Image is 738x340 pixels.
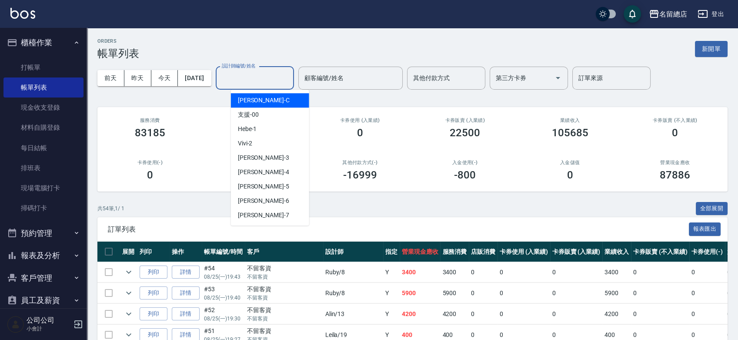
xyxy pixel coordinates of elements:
[3,138,83,158] a: 每日結帳
[498,242,550,262] th: 卡券使用 (入業績)
[550,304,603,324] td: 0
[689,262,725,283] td: 0
[247,273,321,281] p: 不留客資
[172,286,200,300] a: 詳情
[631,262,689,283] td: 0
[247,294,321,302] p: 不留客資
[633,118,718,123] h2: 卡券販賣 (不入業績)
[3,158,83,178] a: 排班表
[108,160,192,165] h2: 卡券使用(-)
[450,127,480,139] h3: 22500
[202,262,245,283] td: #54
[238,211,289,220] span: [PERSON_NAME] -7
[140,307,167,321] button: 列印
[689,242,725,262] th: 卡券使用(-)
[122,286,135,300] button: expand row
[120,242,137,262] th: 展開
[140,266,167,279] button: 列印
[695,41,728,57] button: 新開單
[3,289,83,312] button: 員工及薪資
[247,327,321,336] div: 不留客資
[27,316,71,325] h5: 公司公司
[178,70,211,86] button: [DATE]
[696,202,728,215] button: 全部展開
[440,262,469,283] td: 3400
[213,118,297,123] h2: 店販消費
[631,242,689,262] th: 卡券販賣 (不入業績)
[318,160,402,165] h2: 其他付款方式(-)
[3,267,83,290] button: 客戶管理
[631,304,689,324] td: 0
[140,286,167,300] button: 列印
[423,160,508,165] h2: 入金使用(-)
[423,118,508,123] h2: 卡券販賣 (入業績)
[660,169,690,181] h3: 87886
[3,244,83,267] button: 報表及分析
[498,262,550,283] td: 0
[238,168,289,177] span: [PERSON_NAME] -4
[204,315,243,323] p: 08/25 (一) 19:30
[602,283,631,303] td: 5900
[383,304,400,324] td: Y
[3,178,83,198] a: 現場電腦打卡
[97,47,139,60] h3: 帳單列表
[204,294,243,302] p: 08/25 (一) 19:40
[550,242,603,262] th: 卡券販賣 (入業績)
[202,304,245,324] td: #52
[247,315,321,323] p: 不留客資
[695,44,728,53] a: 新開單
[343,169,377,181] h3: -16999
[3,57,83,77] a: 打帳單
[383,262,400,283] td: Y
[645,5,691,23] button: 名留總店
[10,8,35,19] img: Logo
[135,127,165,139] h3: 83185
[27,325,71,333] p: 小會計
[147,169,153,181] h3: 0
[469,242,498,262] th: 店販消費
[238,139,253,148] span: Vivi -2
[238,225,257,234] span: Ruby -8
[550,283,603,303] td: 0
[238,153,289,162] span: [PERSON_NAME] -3
[3,31,83,54] button: 櫃檯作業
[137,242,170,262] th: 列印
[202,242,245,262] th: 帳單編號/時間
[689,222,721,236] button: 報表匯出
[689,304,725,324] td: 0
[238,182,289,191] span: [PERSON_NAME] -5
[318,118,402,123] h2: 卡券使用 (入業績)
[204,273,243,281] p: 08/25 (一) 19:43
[238,196,289,205] span: [PERSON_NAME] -6
[238,110,259,119] span: 支援 -00
[247,264,321,273] div: 不留客資
[108,118,192,123] h3: 服務消費
[151,70,178,86] button: 今天
[172,307,200,321] a: 詳情
[624,5,641,23] button: save
[3,98,83,118] a: 現金收支登錄
[383,283,400,303] td: Y
[694,6,728,22] button: 登出
[400,283,441,303] td: 5900
[97,70,124,86] button: 前天
[550,262,603,283] td: 0
[247,306,321,315] div: 不留客資
[122,307,135,320] button: expand row
[124,70,151,86] button: 昨天
[602,242,631,262] th: 業績收入
[238,125,257,134] span: Hebe -1
[454,169,476,181] h3: -800
[659,9,687,20] div: 名留總店
[238,96,290,105] span: [PERSON_NAME] -C
[689,283,725,303] td: 0
[689,225,721,233] a: 報表匯出
[323,262,383,283] td: Ruby /8
[602,262,631,283] td: 3400
[400,242,441,262] th: 營業現金應收
[528,118,612,123] h2: 業績收入
[631,283,689,303] td: 0
[383,242,400,262] th: 指定
[213,160,297,165] h2: 第三方卡券(-)
[202,283,245,303] td: #53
